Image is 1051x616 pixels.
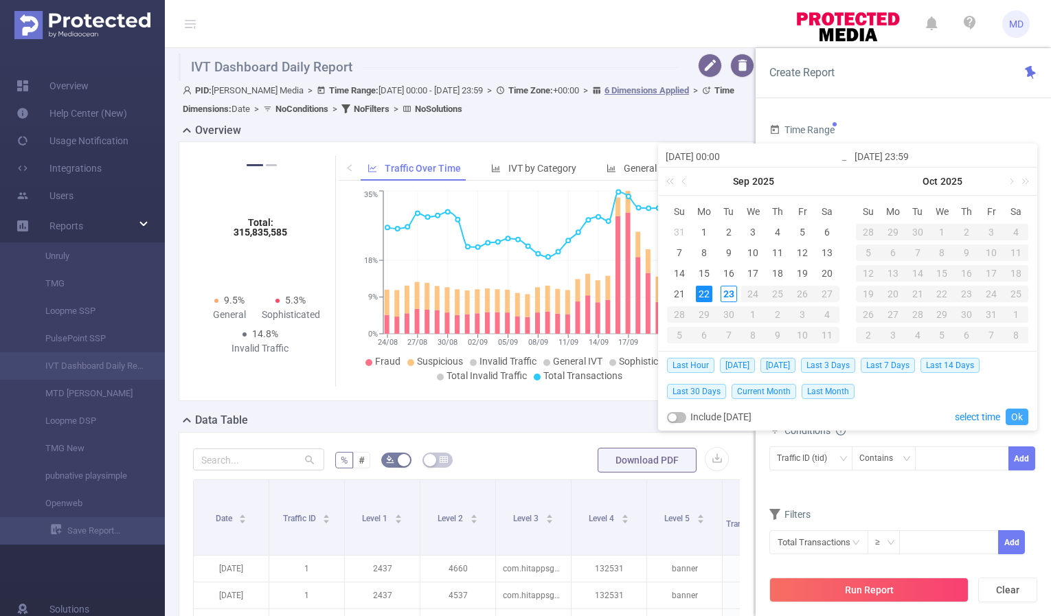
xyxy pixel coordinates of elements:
[979,306,1004,323] div: 31
[329,85,378,95] b: Time Range:
[364,191,378,200] tspan: 35%
[378,338,398,347] tspan: 24/08
[27,352,148,380] a: IVT Dashboard Daily Report
[440,455,448,464] i: icon: table
[954,306,979,323] div: 30
[790,325,815,345] td: October 10, 2025
[604,85,689,95] u: 6 Dimensions Applied
[856,306,881,323] div: 26
[664,168,681,195] a: Last year (Control + left)
[954,242,979,263] td: October 9, 2025
[49,212,83,240] a: Reports
[930,284,955,304] td: October 22, 2025
[856,265,881,282] div: 12
[979,325,1004,345] td: November 7, 2025
[721,244,737,261] div: 9
[815,205,839,218] span: Sa
[979,222,1004,242] td: October 3, 2025
[328,104,341,114] span: >
[979,263,1004,284] td: October 17, 2025
[619,356,694,367] span: Sophisticated IVT
[930,304,955,325] td: October 29, 2025
[794,244,811,261] div: 12
[769,66,835,79] span: Create Report
[741,306,766,323] div: 1
[234,227,287,238] tspan: 315,835,585
[881,286,905,302] div: 20
[1004,265,1028,282] div: 18
[16,182,74,209] a: Users
[716,304,741,325] td: September 30, 2025
[598,448,697,472] button: Download PDF
[903,455,911,464] i: icon: down
[696,244,712,261] div: 8
[954,284,979,304] td: October 23, 2025
[671,265,688,282] div: 14
[790,304,815,325] td: October 3, 2025
[954,286,979,302] div: 23
[692,242,716,263] td: September 8, 2025
[856,224,881,240] div: 28
[790,263,815,284] td: September 19, 2025
[250,104,263,114] span: >
[346,163,354,172] i: icon: left
[667,306,692,323] div: 28
[386,455,394,464] i: icon: bg-colors
[528,338,548,347] tspan: 08/09
[183,85,734,114] span: [PERSON_NAME] Media [DATE] 00:00 - [DATE] 23:59 +00:00
[769,244,786,261] div: 11
[741,304,766,325] td: October 1, 2025
[667,205,692,218] span: Su
[618,338,638,347] tspan: 17/09
[692,306,716,323] div: 29
[553,356,602,367] span: General IVT
[696,224,712,240] div: 1
[16,155,102,182] a: Integrations
[741,263,766,284] td: September 17, 2025
[16,72,89,100] a: Overview
[745,265,761,282] div: 17
[671,224,688,240] div: 31
[716,327,741,343] div: 7
[716,222,741,242] td: September 2, 2025
[385,163,461,174] span: Traffic Over Time
[368,330,378,339] tspan: 0%
[741,222,766,242] td: September 3, 2025
[930,201,955,222] th: Wed
[856,325,881,345] td: November 2, 2025
[955,404,1000,430] a: select time
[667,284,692,304] td: September 21, 2025
[417,356,463,367] span: Suspicious
[195,122,241,139] h2: Overview
[696,286,712,302] div: 22
[193,448,324,470] input: Search...
[692,304,716,325] td: September 29, 2025
[741,286,766,302] div: 24
[716,205,741,218] span: Tu
[777,447,837,470] div: Traffic ID (tid)
[954,304,979,325] td: October 30, 2025
[930,242,955,263] td: October 8, 2025
[930,244,955,261] div: 8
[954,244,979,261] div: 9
[27,490,148,517] a: Openweb
[27,325,148,352] a: PulsePoint SSP
[720,358,755,373] span: [DATE]
[696,265,712,282] div: 15
[285,295,306,306] span: 5.3%
[741,327,766,343] div: 8
[905,244,930,261] div: 7
[741,284,766,304] td: September 24, 2025
[354,104,389,114] b: No Filters
[375,356,400,367] span: Fraud
[716,284,741,304] td: September 23, 2025
[692,327,716,343] div: 6
[790,286,815,302] div: 26
[27,270,148,297] a: TMG
[247,217,273,228] tspan: Total:
[794,265,811,282] div: 19
[815,284,839,304] td: September 27, 2025
[905,205,930,218] span: Tu
[667,358,714,373] span: Last Hour
[815,327,839,343] div: 11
